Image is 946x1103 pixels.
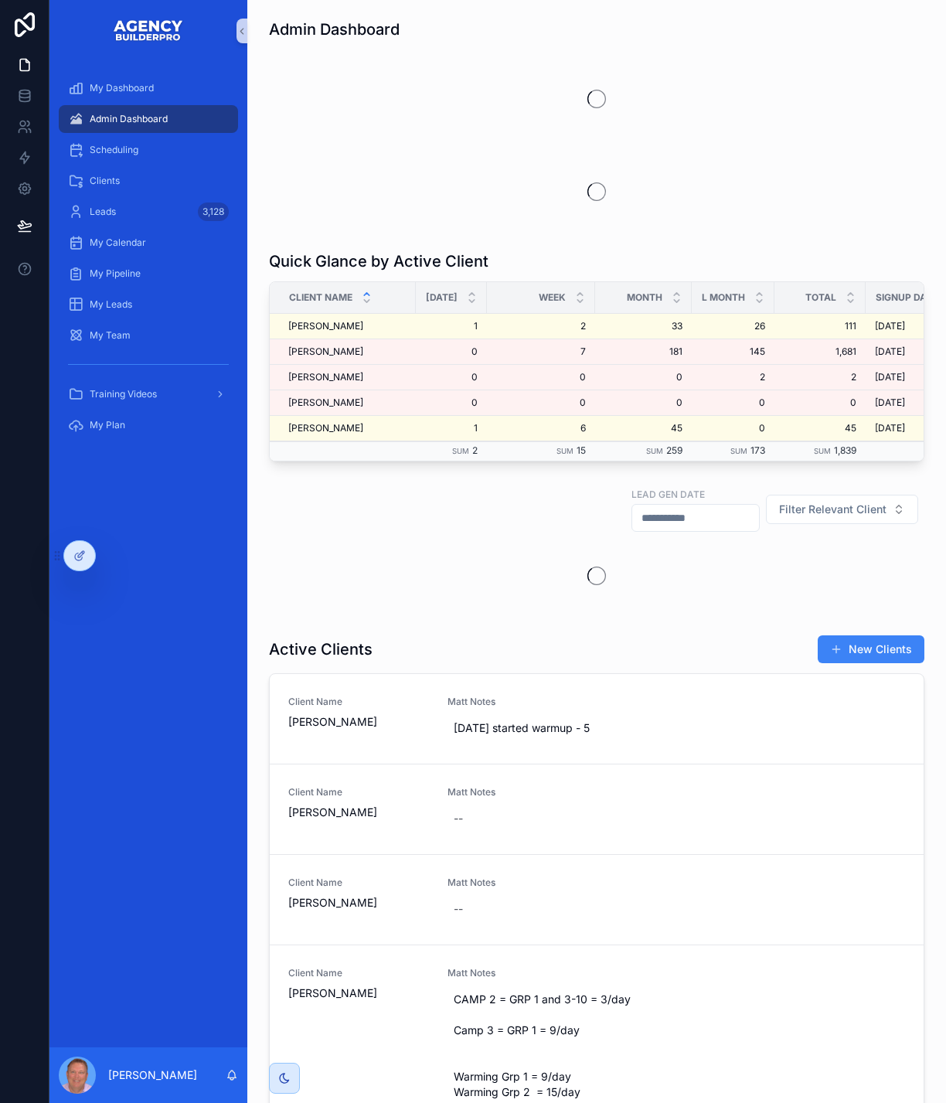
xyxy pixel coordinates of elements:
a: 45 [784,422,856,434]
a: [PERSON_NAME] [288,320,407,332]
span: My Dashboard [90,82,154,94]
small: Sum [556,447,573,455]
span: L Month [702,291,745,304]
span: 1 [425,320,478,332]
span: 145 [701,346,765,358]
span: [DATE] started warmup - 5 [454,720,900,736]
a: Leads3,128 [59,198,238,226]
span: Admin Dashboard [90,113,168,125]
span: 15 [577,444,586,456]
span: [DATE] [875,371,905,383]
a: [PERSON_NAME] [288,422,407,434]
span: Matt Notes [447,967,906,979]
a: 0 [496,371,586,383]
a: 0 [425,346,478,358]
span: Total [805,291,836,304]
button: Select Button [766,495,918,524]
a: 0 [425,371,478,383]
span: 33 [604,320,682,332]
span: Leads [90,206,116,218]
span: My Pipeline [90,267,141,280]
span: Matt Notes [447,877,906,889]
small: Sum [646,447,663,455]
span: [DATE] [875,397,905,409]
a: 0 [604,397,682,409]
span: Client Name [288,877,429,889]
span: My Team [90,329,131,342]
a: My Leads [59,291,238,318]
a: My Plan [59,411,238,439]
span: 1,681 [784,346,856,358]
span: 173 [750,444,765,456]
a: Client Name[PERSON_NAME]Matt Notes[DATE] started warmup - 5 [270,674,924,764]
a: Client Name[PERSON_NAME]Matt Notes-- [270,854,924,945]
span: [PERSON_NAME] [288,371,363,383]
small: Sum [730,447,747,455]
a: 7 [496,346,586,358]
a: 0 [701,422,765,434]
span: 6 [496,422,586,434]
span: [PERSON_NAME] [288,805,429,820]
a: 0 [496,397,586,409]
span: Client Name [288,786,429,798]
span: 2 [472,444,478,456]
span: 0 [784,397,856,409]
a: 181 [604,346,682,358]
a: 2 [701,371,765,383]
span: [PERSON_NAME] [288,422,363,434]
span: [PERSON_NAME] [288,895,429,911]
span: Training Videos [90,388,157,400]
a: My Pipeline [59,260,238,288]
div: -- [454,811,463,826]
span: Month [627,291,662,304]
div: -- [454,901,463,917]
span: Matt Notes [447,786,906,798]
span: Signup Date [876,291,937,304]
a: 111 [784,320,856,332]
span: 259 [666,444,682,456]
button: New Clients [818,635,924,663]
span: My Leads [90,298,132,311]
span: Matt Notes [447,696,906,708]
span: Filter Relevant Client [779,502,886,517]
p: [PERSON_NAME] [108,1067,197,1083]
a: 2 [784,371,856,383]
span: Week [539,291,566,304]
span: [PERSON_NAME] [288,714,429,730]
span: 1,839 [834,444,856,456]
a: My Dashboard [59,74,238,102]
span: [DATE] [875,422,905,434]
span: [PERSON_NAME] [288,986,429,1001]
h1: Quick Glance by Active Client [269,250,488,272]
span: Client Name [289,291,352,304]
h1: Active Clients [269,638,373,660]
a: 0 [425,397,478,409]
a: Training Videos [59,380,238,408]
a: 1 [425,422,478,434]
h1: Admin Dashboard [269,19,400,40]
span: My Calendar [90,237,146,249]
div: 3,128 [198,203,229,221]
a: My Calendar [59,229,238,257]
span: [DATE] [426,291,458,304]
a: 26 [701,320,765,332]
a: 0 [604,371,682,383]
a: [PERSON_NAME] [288,397,407,409]
span: [DATE] [875,346,905,358]
span: Client Name [288,696,429,708]
a: 2 [496,320,586,332]
a: 45 [604,422,682,434]
span: [DATE] [875,320,905,332]
span: [PERSON_NAME] [288,397,363,409]
span: Scheduling [90,144,138,156]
